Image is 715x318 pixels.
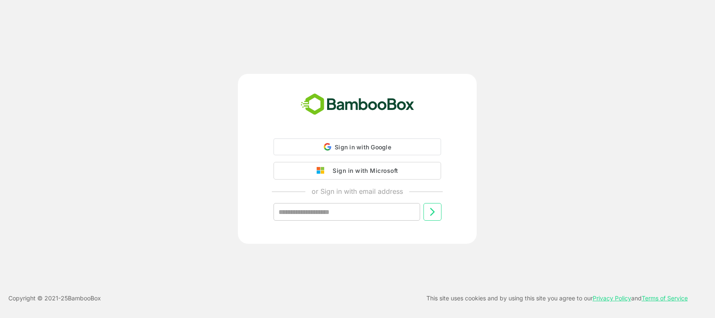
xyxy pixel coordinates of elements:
[8,293,101,303] p: Copyright © 2021- 25 BambooBox
[296,91,419,118] img: bamboobox
[274,162,441,180] button: Sign in with Microsoft
[274,138,441,155] div: Sign in with Google
[593,295,631,302] a: Privacy Policy
[328,165,398,176] div: Sign in with Microsoft
[312,186,403,196] p: or Sign in with email address
[317,167,328,175] img: google
[335,143,391,151] span: Sign in with Google
[642,295,688,302] a: Terms of Service
[426,293,688,303] p: This site uses cookies and by using this site you agree to our and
